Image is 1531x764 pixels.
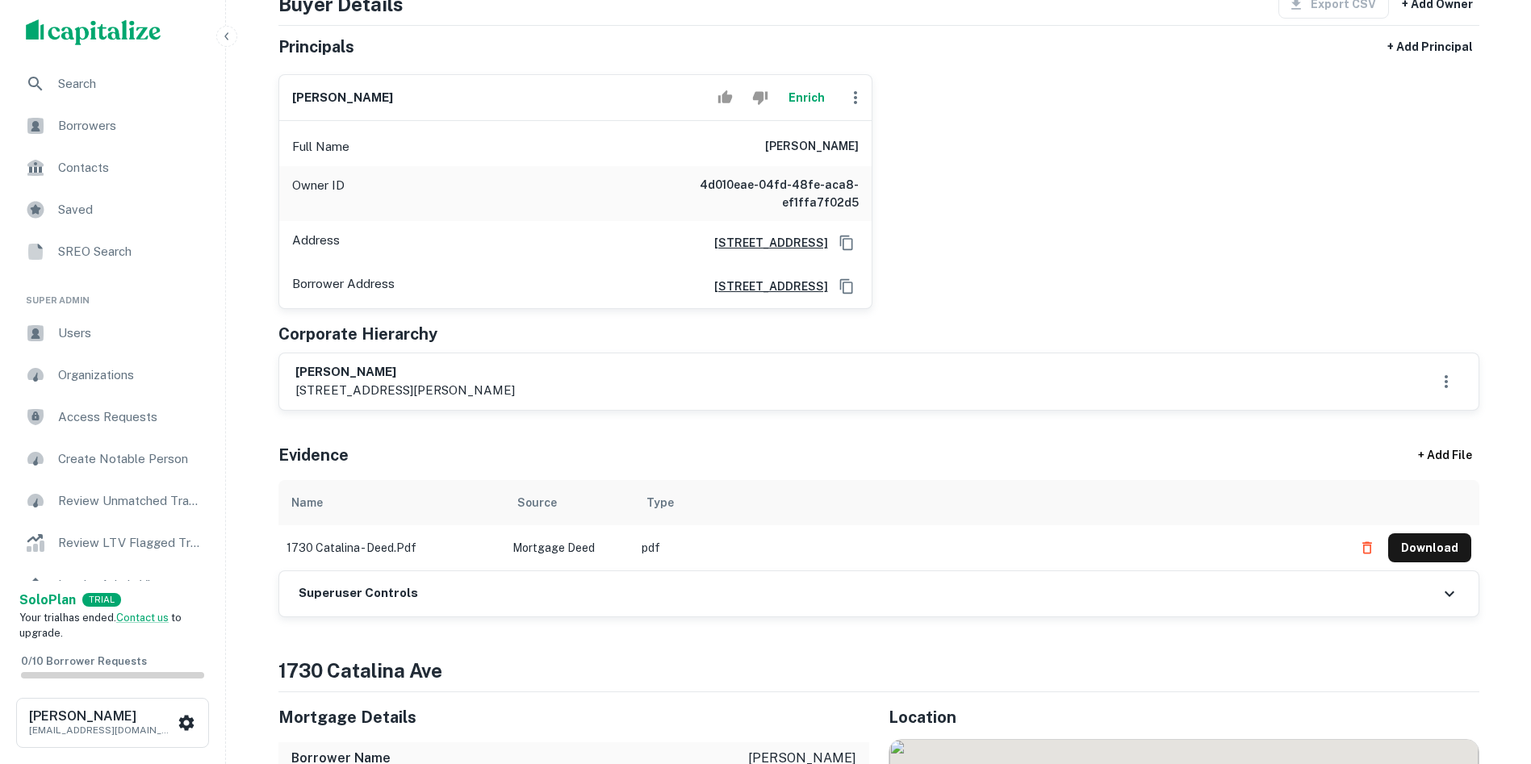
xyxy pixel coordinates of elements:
p: [STREET_ADDRESS][PERSON_NAME] [295,381,515,400]
span: Organizations [58,365,203,385]
h6: [PERSON_NAME] [292,89,393,107]
th: Name [278,480,504,525]
button: Download [1388,533,1471,562]
th: Type [634,480,1345,525]
a: SoloPlan [19,591,76,610]
h5: Mortgage Details [278,705,869,729]
span: Your trial has ended. to upgrade. [19,612,182,640]
h6: Superuser Controls [299,584,418,603]
span: Lender Admin View [58,575,203,595]
a: Users [13,314,212,353]
h4: 1730 catalina ave [278,656,1479,685]
button: Delete file [1353,535,1382,561]
div: Source [517,493,557,512]
a: Lender Admin View [13,566,212,604]
div: Name [291,493,323,512]
a: Saved [13,190,212,229]
td: Mortgage Deed [504,525,634,570]
a: Borrowers [13,106,212,145]
a: Organizations [13,356,212,395]
p: Borrower Address [292,274,395,299]
p: Full Name [292,137,349,157]
button: Copy Address [835,231,859,255]
button: [PERSON_NAME][EMAIL_ADDRESS][DOMAIN_NAME] [16,698,209,748]
a: Search [13,65,212,103]
a: Review LTV Flagged Transactions [13,524,212,562]
a: [STREET_ADDRESS] [701,278,828,295]
button: Accept [711,81,739,114]
li: Super Admin [13,274,212,314]
span: 0 / 10 Borrower Requests [21,655,147,667]
button: + Add Principal [1381,32,1479,61]
a: Contacts [13,148,212,187]
a: Review Unmatched Transactions [13,482,212,520]
h5: Corporate Hierarchy [278,322,437,346]
div: scrollable content [278,480,1479,570]
td: pdf [634,525,1345,570]
a: Contact us [116,612,169,624]
p: [EMAIL_ADDRESS][DOMAIN_NAME] [29,723,174,737]
span: SREO Search [58,242,203,261]
button: Copy Address [835,274,859,299]
span: Borrowers [58,116,203,136]
h6: [PERSON_NAME] [295,363,515,382]
a: Create Notable Person [13,440,212,478]
h6: 4d010eae-04fd-48fe-aca8-ef1ffa7f02d5 [665,176,859,211]
p: Owner ID [292,176,345,211]
img: capitalize-logo.png [26,19,161,45]
div: Type [646,493,674,512]
a: SREO Search [13,232,212,271]
h6: [PERSON_NAME] [29,710,174,723]
h5: Location [889,705,1479,729]
a: [STREET_ADDRESS] [701,234,828,252]
div: + Add File [1389,441,1502,470]
strong: Solo Plan [19,592,76,607]
span: Saved [58,200,203,219]
span: Contacts [58,158,203,177]
span: Create Notable Person [58,449,203,469]
button: Reject [746,81,774,114]
h5: Evidence [278,443,349,467]
span: Review LTV Flagged Transactions [58,533,203,553]
button: Enrich [781,81,833,114]
h6: [PERSON_NAME] [765,137,859,157]
td: 1730 catalina - deed.pdf [278,525,504,570]
span: Review Unmatched Transactions [58,491,203,511]
a: Access Requests [13,398,212,436]
span: Users [58,324,203,343]
span: Access Requests [58,407,203,427]
th: Source [504,480,634,525]
h5: Principals [278,35,354,59]
p: Address [292,231,340,255]
span: Search [58,74,203,94]
div: TRIAL [82,593,121,607]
